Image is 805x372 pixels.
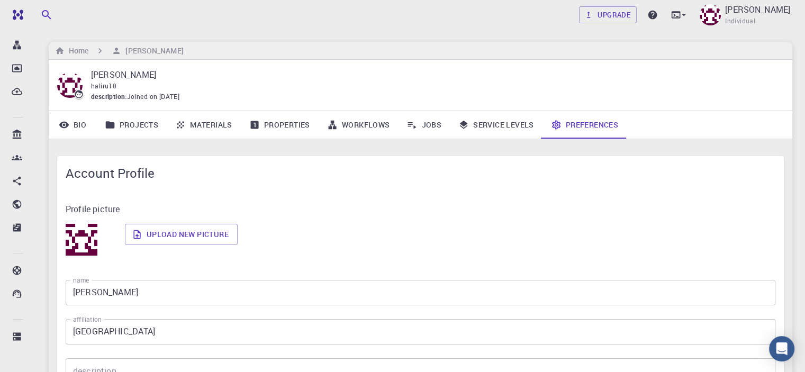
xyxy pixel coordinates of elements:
[73,276,89,285] label: name
[579,6,637,23] a: Upgrade
[700,4,721,25] img: Ali Hossain
[769,336,794,361] div: Open Intercom Messenger
[21,7,59,17] span: Support
[725,3,790,16] p: [PERSON_NAME]
[8,10,23,20] img: logo
[73,315,102,324] label: affiliation
[725,16,755,26] span: Individual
